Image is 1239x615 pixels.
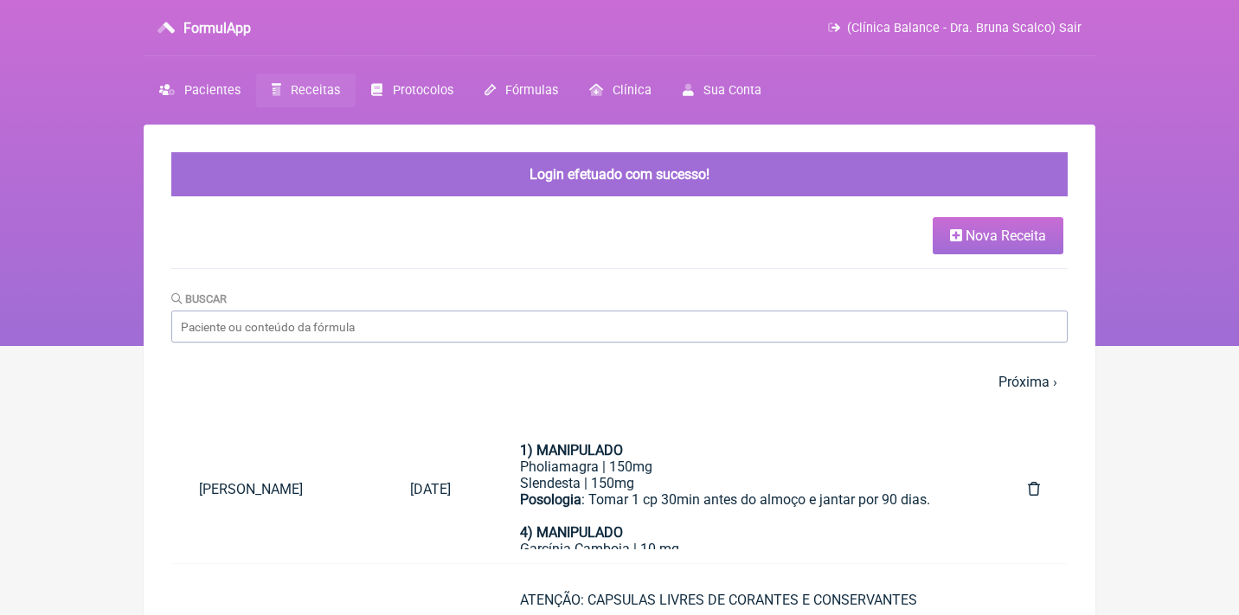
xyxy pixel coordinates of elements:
nav: pager [171,363,1068,400]
a: Fórmulas [469,74,574,107]
a: Protocolos [356,74,468,107]
a: 1) MANIPULADOPholiamagra | 150mgSlendesta | 150mgPosologia: Tomar 1 cp 30min antes do almoço e ja... [492,428,986,549]
div: Login efetuado com sucesso! [171,152,1068,196]
a: Próxima › [998,374,1057,390]
span: Clínica [613,83,652,98]
a: [DATE] [382,467,478,511]
a: Clínica [574,74,667,107]
div: Pholiamagra | 150mg [520,458,959,475]
a: (Clínica Balance - Dra. Bruna Scalco) Sair [828,21,1082,35]
a: Pacientes [144,74,256,107]
div: Slendesta | 150mg [520,475,959,491]
div: Garcínia Camboja | 10 mg [520,541,959,557]
h3: FormulApp [183,20,251,36]
span: Fórmulas [505,83,558,98]
strong: 1) MANIPULADO [520,442,623,458]
span: Sua Conta [703,83,761,98]
a: Nova Receita [933,217,1063,254]
label: Buscar [171,292,227,305]
strong: 4) MANIPULADO [520,524,623,541]
a: [PERSON_NAME] [171,467,382,511]
div: : Tomar 1 cp 30min antes do almoço e jantar por 90 dias. [520,491,959,524]
input: Paciente ou conteúdo da fórmula [171,311,1068,343]
span: Nova Receita [966,227,1046,244]
a: Receitas [256,74,356,107]
strong: Posologia [520,491,581,508]
span: (Clínica Balance - Dra. Bruna Scalco) Sair [847,21,1082,35]
span: Receitas [291,83,340,98]
span: Protocolos [393,83,453,98]
a: Sua Conta [667,74,777,107]
span: Pacientes [184,83,241,98]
